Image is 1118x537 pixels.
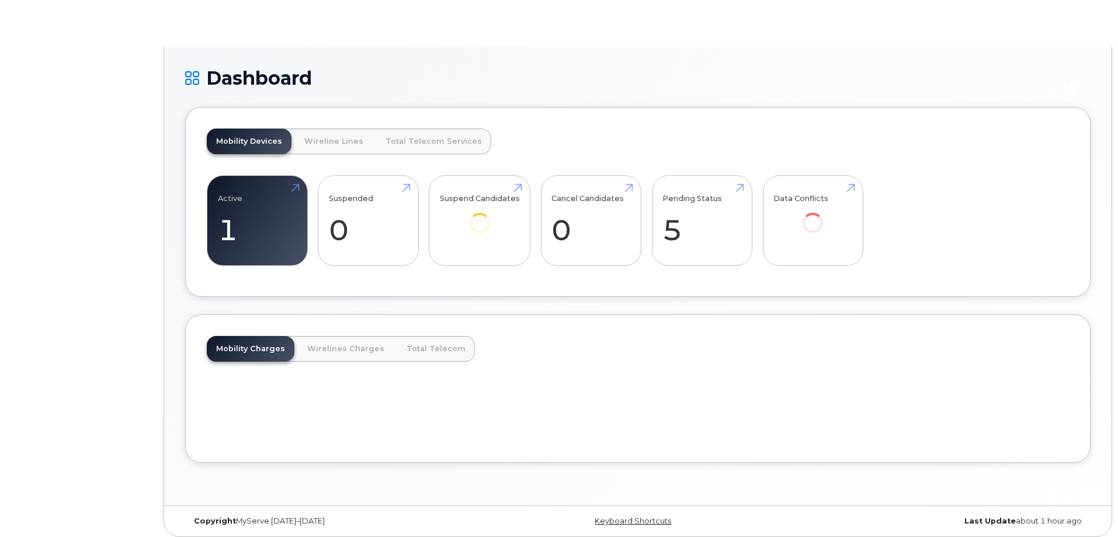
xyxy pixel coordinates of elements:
[295,129,373,154] a: Wireline Lines
[773,182,852,250] a: Data Conflicts
[440,182,520,250] a: Suspend Candidates
[985,77,1091,98] button: Customer Card
[789,517,1091,526] div: about 1 hour ago
[964,517,1016,525] strong: Last Update
[397,336,475,362] a: Total Telecom
[218,182,297,259] a: Active 1
[662,182,741,259] a: Pending Status 5
[329,182,408,259] a: Suspended 0
[551,182,630,259] a: Cancel Candidates 0
[185,517,487,526] div: MyServe [DATE]–[DATE]
[194,517,236,525] strong: Copyright
[207,129,291,154] a: Mobility Devices
[595,517,671,525] a: Keyboard Shortcuts
[185,68,980,88] h1: Dashboard
[298,336,394,362] a: Wirelines Charges
[376,129,491,154] a: Total Telecom Services
[207,336,294,362] a: Mobility Charges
